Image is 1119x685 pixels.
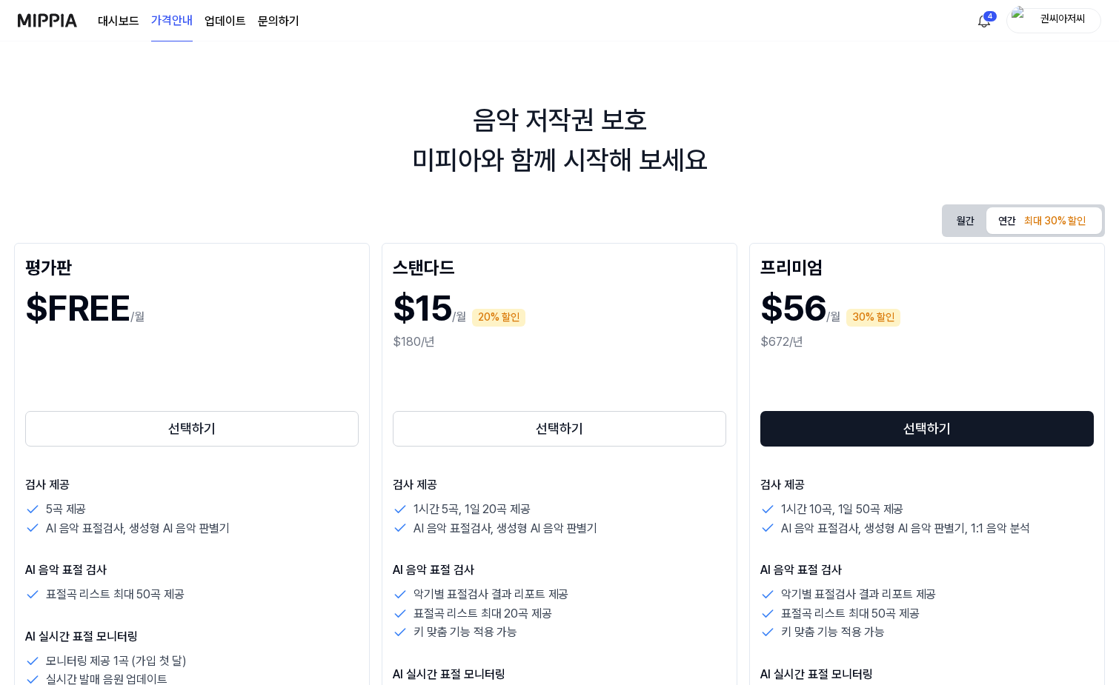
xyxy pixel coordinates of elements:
[393,333,726,351] div: $180/년
[25,476,359,494] p: 검사 제공
[151,1,193,41] a: 가격안내
[46,500,86,519] p: 5곡 제공
[414,519,597,538] p: AI 음악 표절검사, 생성형 AI 음악 판별기
[760,333,1094,351] div: $672/년
[25,561,359,579] p: AI 음악 표절 검사
[760,284,826,333] h1: $56
[393,411,726,447] button: 선택하기
[130,308,145,326] p: /월
[986,207,1102,234] button: 연간
[393,476,726,494] p: 검사 제공
[393,408,726,450] a: 선택하기
[1006,8,1101,33] button: profile권씨아저씨
[393,666,726,684] p: AI 실시간 표절 모니터링
[1012,6,1029,36] img: profile
[258,13,299,30] a: 문의하기
[25,254,359,278] div: 평가판
[781,585,936,604] p: 악기별 표절검사 결과 리포트 제공
[760,411,1094,447] button: 선택하기
[760,476,1094,494] p: 검사 제공
[760,561,1094,579] p: AI 음악 표절 검사
[452,308,466,326] p: /월
[781,519,1030,538] p: AI 음악 표절검사, 생성형 AI 음악 판별기, 1:1 음악 분석
[25,408,359,450] a: 선택하기
[826,308,840,326] p: /월
[414,604,551,624] p: 표절곡 리스트 최대 20곡 제공
[46,519,230,538] p: AI 음악 표절검사, 생성형 AI 음악 판별기
[98,13,139,30] a: 대시보드
[1020,213,1090,230] div: 최대 30% 할인
[1034,12,1092,28] div: 권씨아저씨
[414,500,530,519] p: 1시간 5곡, 1일 20곡 제공
[760,666,1094,684] p: AI 실시간 표절 모니터링
[781,604,919,624] p: 표절곡 리스트 최대 50곡 제공
[945,210,986,233] button: 월간
[393,561,726,579] p: AI 음악 표절 검사
[25,411,359,447] button: 선택하기
[46,585,184,604] p: 표절곡 리스트 최대 50곡 제공
[393,254,726,278] div: 스탠다드
[846,309,900,327] div: 30% 할인
[25,628,359,646] p: AI 실시간 표절 모니터링
[972,9,996,33] button: 알림4
[760,254,1094,278] div: 프리미엄
[983,10,997,22] div: 4
[205,13,246,30] a: 업데이트
[781,500,903,519] p: 1시간 10곡, 1일 50곡 제공
[25,284,130,333] h1: $FREE
[472,309,525,327] div: 20% 할인
[46,652,187,671] p: 모니터링 제공 1곡 (가입 첫 달)
[393,284,452,333] h1: $15
[414,585,568,604] p: 악기별 표절검사 결과 리포트 제공
[760,408,1094,450] a: 선택하기
[414,623,517,642] p: 키 맞춤 기능 적용 가능
[975,12,993,30] img: 알림
[781,623,885,642] p: 키 맞춤 기능 적용 가능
